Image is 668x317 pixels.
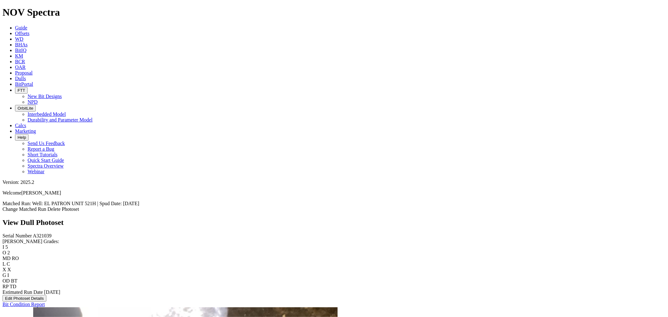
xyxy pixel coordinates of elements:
[28,152,58,157] a: Short Tutorials
[28,146,54,152] a: Report a Bug
[3,179,665,185] div: Version: 2025.2
[5,244,8,250] span: 5
[28,99,38,105] a: NPD
[32,201,139,206] span: Well: EL PATRON UNIT 521H | Spud Date: [DATE]
[12,256,19,261] span: RO
[15,25,27,30] a: Guide
[33,233,52,238] span: A321039
[15,31,29,36] a: Offsets
[28,169,44,174] a: Webinar
[48,206,79,212] a: Delete Photoset
[3,190,665,196] p: Welcome
[11,278,17,283] span: BT
[18,135,26,140] span: Help
[15,87,28,94] button: FTT
[8,267,11,272] span: X
[3,302,45,307] a: Bit Condition Report
[3,295,46,302] button: Edit Photoset Details
[3,289,43,295] label: Estimated Run Date
[15,36,23,42] a: WD
[28,158,64,163] a: Quick Start Guide
[15,53,23,59] a: KM
[21,190,61,195] span: [PERSON_NAME]
[15,59,25,64] a: BCR
[3,256,11,261] label: MD
[18,106,33,111] span: OrbitLite
[3,239,665,244] div: [PERSON_NAME] Grades:
[3,273,6,278] label: G
[15,128,36,134] a: Marketing
[15,76,26,81] a: Dulls
[3,250,6,255] label: O
[44,289,60,295] span: [DATE]
[3,201,31,206] span: Matched Run:
[15,123,26,128] a: Calcs
[3,206,46,212] a: Change Matched Run
[3,278,10,283] label: OD
[8,250,10,255] span: 2
[18,88,25,93] span: FTT
[15,65,26,70] a: OAR
[7,261,10,267] span: C
[3,7,665,18] h1: NOV Spectra
[15,81,33,87] a: BitPortal
[28,141,65,146] a: Send Us Feedback
[3,267,6,272] label: X
[3,218,665,227] h2: View Dull Photoset
[3,233,32,238] label: Serial Number
[28,117,93,122] a: Durability and Parameter Model
[15,134,28,141] button: Help
[10,284,16,289] span: TD
[28,94,62,99] a: New Bit Designs
[15,48,26,53] a: BitIQ
[28,112,66,117] a: Interbedded Model
[3,261,5,267] label: L
[15,70,33,75] a: Proposal
[3,244,4,250] label: I
[15,42,28,47] a: BHAs
[3,284,8,289] label: RP
[28,163,64,169] a: Spectra Overview
[15,105,36,112] button: OrbitLite
[8,273,9,278] span: I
